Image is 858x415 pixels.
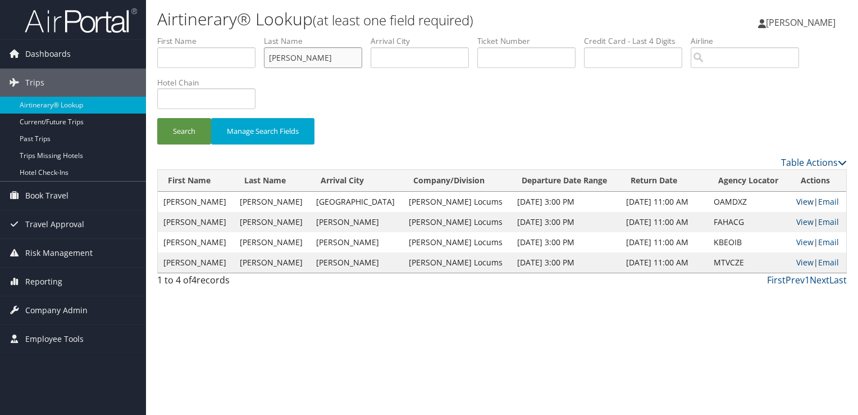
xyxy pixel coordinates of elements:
[158,192,234,212] td: [PERSON_NAME]
[791,232,846,252] td: |
[477,35,584,47] label: Ticket Number
[791,170,846,192] th: Actions
[829,274,847,286] a: Last
[403,170,512,192] th: Company/Division
[512,192,620,212] td: [DATE] 3:00 PM
[371,35,477,47] label: Arrival City
[708,170,791,192] th: Agency Locator: activate to sort column ascending
[311,232,403,252] td: [PERSON_NAME]
[766,16,836,29] span: [PERSON_NAME]
[311,212,403,232] td: [PERSON_NAME]
[796,237,814,247] a: View
[791,252,846,273] td: |
[158,232,234,252] td: [PERSON_NAME]
[25,268,62,296] span: Reporting
[25,239,93,267] span: Risk Management
[211,118,314,145] button: Manage Search Fields
[796,257,814,268] a: View
[25,296,88,324] span: Company Admin
[158,252,234,273] td: [PERSON_NAME]
[691,35,807,47] label: Airline
[25,69,44,97] span: Trips
[805,274,810,286] a: 1
[313,11,473,29] small: (at least one field required)
[791,192,846,212] td: |
[620,192,708,212] td: [DATE] 11:00 AM
[157,35,264,47] label: First Name
[234,170,311,192] th: Last Name: activate to sort column ascending
[796,216,814,227] a: View
[234,212,311,232] td: [PERSON_NAME]
[708,252,791,273] td: MTVCZE
[620,232,708,252] td: [DATE] 11:00 AM
[234,232,311,252] td: [PERSON_NAME]
[512,212,620,232] td: [DATE] 3:00 PM
[786,274,805,286] a: Prev
[620,212,708,232] td: [DATE] 11:00 AM
[157,77,264,88] label: Hotel Chain
[512,170,620,192] th: Departure Date Range: activate to sort column ascending
[708,192,791,212] td: OAMDXZ
[234,192,311,212] td: [PERSON_NAME]
[311,252,403,273] td: [PERSON_NAME]
[818,216,839,227] a: Email
[767,274,786,286] a: First
[25,182,69,210] span: Book Travel
[25,40,71,68] span: Dashboards
[157,118,211,145] button: Search
[818,237,839,247] a: Email
[403,252,512,273] td: [PERSON_NAME] Locums
[810,274,829,286] a: Next
[403,232,512,252] td: [PERSON_NAME] Locums
[791,212,846,232] td: |
[25,7,137,34] img: airportal-logo.png
[311,192,403,212] td: [GEOGRAPHIC_DATA]
[708,212,791,232] td: FAHACG
[234,252,311,273] td: [PERSON_NAME]
[157,7,617,31] h1: Airtinerary® Lookup
[158,170,234,192] th: First Name: activate to sort column ascending
[403,212,512,232] td: [PERSON_NAME] Locums
[403,192,512,212] td: [PERSON_NAME] Locums
[25,325,84,353] span: Employee Tools
[311,170,403,192] th: Arrival City: activate to sort column ascending
[708,232,791,252] td: KBEOIB
[818,257,839,268] a: Email
[512,232,620,252] td: [DATE] 3:00 PM
[796,196,814,207] a: View
[584,35,691,47] label: Credit Card - Last 4 Digits
[818,196,839,207] a: Email
[158,212,234,232] td: [PERSON_NAME]
[758,6,847,39] a: [PERSON_NAME]
[264,35,371,47] label: Last Name
[620,252,708,273] td: [DATE] 11:00 AM
[512,252,620,273] td: [DATE] 3:00 PM
[781,156,847,169] a: Table Actions
[620,170,708,192] th: Return Date: activate to sort column ascending
[157,273,317,292] div: 1 to 4 of records
[191,274,197,286] span: 4
[25,210,84,238] span: Travel Approval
